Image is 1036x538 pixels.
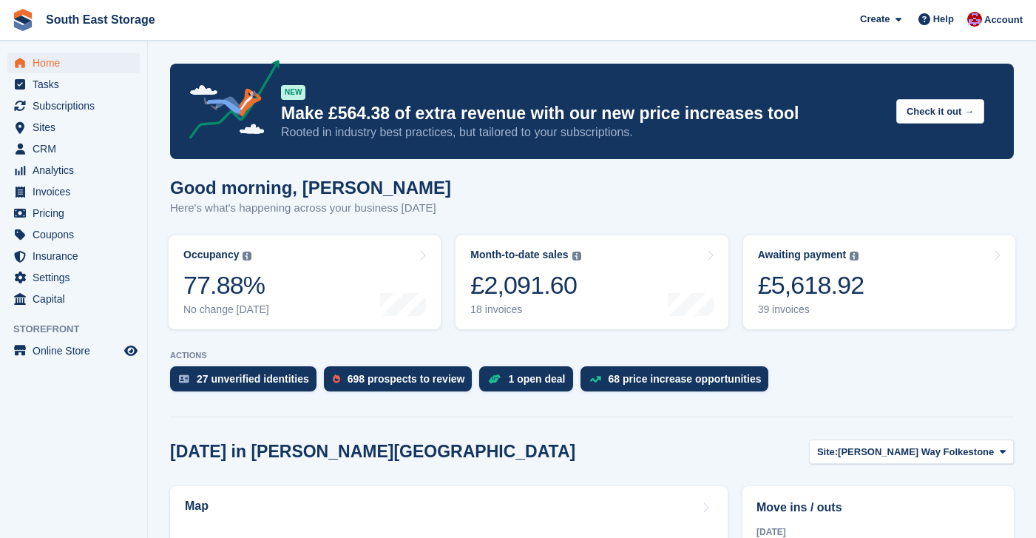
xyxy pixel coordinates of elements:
[572,252,581,260] img: icon-info-grey-7440780725fd019a000dd9b08b2336e03edf1995a4989e88bcd33f0948082b44.svg
[984,13,1023,27] span: Account
[33,246,121,266] span: Insurance
[488,374,501,384] img: deal-1b604bf984904fb50ccaf53a9ad4b4a5d6e5aea283cecdc64d6e3604feb123c2.svg
[183,270,269,300] div: 77.88%
[758,270,864,300] div: £5,618.92
[470,249,568,261] div: Month-to-date sales
[40,7,161,32] a: South East Storage
[756,499,1000,517] h2: Move ins / outs
[7,74,140,95] a: menu
[122,342,140,360] a: Preview store
[281,85,305,100] div: NEW
[170,442,575,462] h2: [DATE] in [PERSON_NAME][GEOGRAPHIC_DATA]
[758,249,847,261] div: Awaiting payment
[479,366,580,399] a: 1 open deal
[33,138,121,159] span: CRM
[7,246,140,266] a: menu
[589,376,601,383] img: price_increase_opportunities-93ffe204e8149a01c8c9dc8f82e8f89637d9d84a8eef4429ea346261dce0b2c0.svg
[33,289,121,309] span: Capital
[179,374,189,383] img: verify_identity-adf6edd0f0f0b5bbfe63781bf79b02c33cf7c696d77639b501bdc392416b5a36.svg
[758,303,864,316] div: 39 invoices
[33,160,121,181] span: Analytics
[456,235,728,329] a: Month-to-date sales £2,091.60 18 invoices
[7,181,140,202] a: menu
[7,203,140,223] a: menu
[33,95,121,116] span: Subscriptions
[967,12,982,27] img: Roger Norris
[333,374,340,383] img: prospect-51fa495bee0391a8d652442698ab0144808aea92771e9ea1ae160a38d050c398.svg
[7,224,140,245] a: menu
[183,303,269,316] div: No change [DATE]
[170,178,451,198] h1: Good morning, [PERSON_NAME]
[7,340,140,361] a: menu
[197,373,309,385] div: 27 unverified identities
[281,124,884,141] p: Rooted in industry best practices, but tailored to your subscriptions.
[7,289,140,309] a: menu
[609,373,762,385] div: 68 price increase opportunities
[817,445,838,460] span: Site:
[348,373,465,385] div: 698 prospects to review
[33,340,121,361] span: Online Store
[33,181,121,202] span: Invoices
[324,366,480,399] a: 698 prospects to review
[169,235,441,329] a: Occupancy 77.88% No change [DATE]
[183,249,239,261] div: Occupancy
[470,303,580,316] div: 18 invoices
[7,53,140,73] a: menu
[177,60,280,144] img: price-adjustments-announcement-icon-8257ccfd72463d97f412b2fc003d46551f7dbcb40ab6d574587a9cd5c0d94...
[7,117,140,138] a: menu
[33,74,121,95] span: Tasks
[12,9,34,31] img: stora-icon-8386f47178a22dfd0bd8f6a31ec36ba5ce8667c1dd55bd0f319d3a0aa187defe.svg
[933,12,954,27] span: Help
[33,117,121,138] span: Sites
[33,53,121,73] span: Home
[33,203,121,223] span: Pricing
[185,500,209,513] h2: Map
[838,445,994,460] span: [PERSON_NAME] Way Folkestone
[580,366,776,399] a: 68 price increase opportunities
[860,12,890,27] span: Create
[243,252,251,260] img: icon-info-grey-7440780725fd019a000dd9b08b2336e03edf1995a4989e88bcd33f0948082b44.svg
[7,95,140,116] a: menu
[33,267,121,288] span: Settings
[170,351,1014,360] p: ACTIONS
[281,103,884,124] p: Make £564.38 of extra revenue with our new price increases tool
[33,224,121,245] span: Coupons
[170,366,324,399] a: 27 unverified identities
[896,99,984,124] button: Check it out →
[170,200,451,217] p: Here's what's happening across your business [DATE]
[7,160,140,181] a: menu
[13,322,147,337] span: Storefront
[470,270,580,300] div: £2,091.60
[809,440,1014,464] button: Site: [PERSON_NAME] Way Folkestone
[508,373,565,385] div: 1 open deal
[850,252,859,260] img: icon-info-grey-7440780725fd019a000dd9b08b2336e03edf1995a4989e88bcd33f0948082b44.svg
[7,267,140,288] a: menu
[743,235,1015,329] a: Awaiting payment £5,618.92 39 invoices
[7,138,140,159] a: menu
